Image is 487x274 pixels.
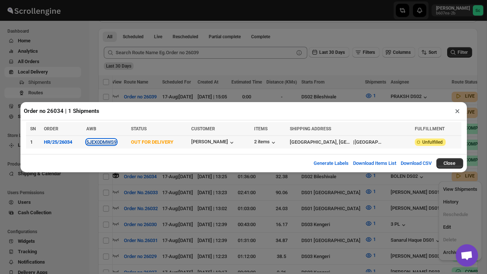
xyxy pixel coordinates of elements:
span: SHIPPING ADDRESS [290,126,331,131]
td: 1 [26,136,42,149]
a: Open chat [456,244,478,267]
button: Download CSV [397,156,436,171]
span: STATUS [131,126,147,131]
div: [GEOGRAPHIC_DATA], [GEOGRAPHIC_DATA] [290,138,353,146]
h2: Order no 26034 | 1 Shipments [24,107,100,115]
div: [GEOGRAPHIC_DATA] [355,138,382,146]
button: Close [436,158,463,169]
span: ITEMS [254,126,267,131]
span: CUSTOMER [191,126,215,131]
span: SN [31,126,36,131]
button: Download Items List [349,156,401,171]
span: FULFILLMENT [415,126,445,131]
span: ORDER [44,126,58,131]
button: [PERSON_NAME] [191,139,236,146]
button: HR/25/26034 [44,139,72,145]
span: AWB [86,126,96,131]
button: × [452,106,463,116]
span: OUT FOR DELIVERY [131,139,173,145]
button: 2 items [254,139,277,146]
span: Unfulfilled [422,139,443,145]
button: 5JEX0DMWS9 [86,139,116,145]
button: Generate Labels [310,156,353,171]
div: | [290,138,410,146]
